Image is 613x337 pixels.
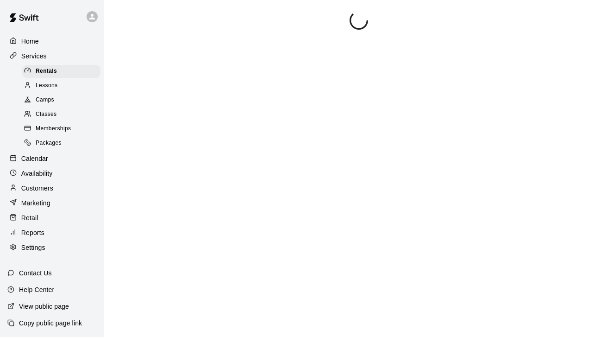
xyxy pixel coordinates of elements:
[21,169,53,178] p: Availability
[7,181,97,195] a: Customers
[7,211,97,225] a: Retail
[22,94,100,107] div: Camps
[7,49,97,63] a: Services
[22,122,100,135] div: Memberships
[22,122,104,136] a: Memberships
[7,196,97,210] a: Marketing
[22,137,100,150] div: Packages
[36,95,54,105] span: Camps
[21,213,38,223] p: Retail
[21,51,47,61] p: Services
[22,78,104,93] a: Lessons
[7,166,97,180] a: Availability
[22,108,100,121] div: Classes
[19,318,82,328] p: Copy public page link
[36,124,71,134] span: Memberships
[21,184,53,193] p: Customers
[21,154,48,163] p: Calendar
[21,228,44,237] p: Reports
[22,64,104,78] a: Rentals
[7,226,97,240] a: Reports
[22,65,100,78] div: Rentals
[22,136,104,151] a: Packages
[21,243,45,252] p: Settings
[21,198,50,208] p: Marketing
[36,110,56,119] span: Classes
[36,67,57,76] span: Rentals
[36,139,62,148] span: Packages
[19,268,52,278] p: Contact Us
[19,302,69,311] p: View public page
[22,108,104,122] a: Classes
[7,34,97,48] a: Home
[21,37,39,46] p: Home
[36,81,58,90] span: Lessons
[22,93,104,108] a: Camps
[22,79,100,92] div: Lessons
[19,285,54,294] p: Help Center
[7,241,97,254] a: Settings
[7,152,97,165] a: Calendar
